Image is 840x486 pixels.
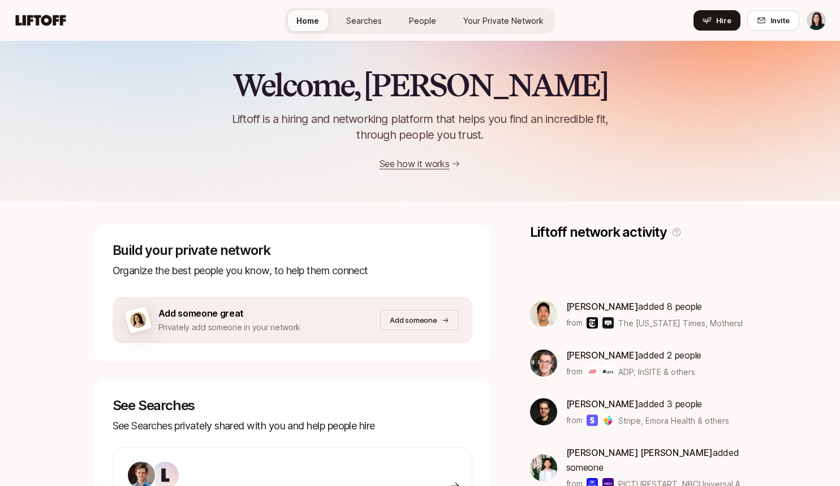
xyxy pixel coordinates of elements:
span: [PERSON_NAME] [566,301,639,312]
span: [PERSON_NAME] [566,349,639,361]
p: Privately add someone in your network [158,321,301,334]
img: ADP [587,366,598,377]
p: added 8 people [566,299,743,314]
img: Mothership [602,317,614,329]
span: Your Private Network [463,15,544,27]
p: Add someone [390,314,437,326]
p: Liftoff network activity [530,224,667,240]
span: [PERSON_NAME] [566,398,639,410]
img: ACg8ocLkLr99FhTl-kK-fHkDFhetpnfS0fTAm4rmr9-oxoZ0EDUNs14=s160-c [530,398,557,425]
p: added 2 people [566,348,701,363]
span: ADP, InSITE & others [618,366,695,378]
span: [PERSON_NAME] [PERSON_NAME] [566,447,713,458]
p: Add someone great [158,306,301,321]
p: See Searches privately shared with you and help people hire [113,418,472,434]
span: People [409,15,436,27]
p: Build your private network [113,242,472,258]
p: from [566,365,583,378]
img: c3894d86_b3f1_4e23_a0e4_4d923f503b0e.jpg [530,301,557,328]
h2: Welcome, [PERSON_NAME] [232,68,608,102]
a: See how it works [380,158,450,169]
a: Your Private Network [454,10,553,31]
p: See Searches [113,398,472,413]
button: Eleanor Morgan [806,10,826,31]
p: added 3 people [566,397,730,411]
a: People [400,10,445,31]
a: Home [287,10,328,31]
p: added someone [566,445,746,475]
p: Organize the best people you know, to help them connect [113,263,472,279]
a: Searches [337,10,391,31]
img: c551205c_2ef0_4c80_93eb_6f7da1791649.jpg [530,349,557,377]
img: InSITE [602,366,614,377]
button: Invite [747,10,799,31]
button: Hire [693,10,740,31]
img: Emora Health [602,415,614,426]
span: The [US_STATE] Times, Mothership & others [618,318,786,328]
p: Liftoff is a hiring and networking platform that helps you find an incredible fit, through people... [218,111,623,143]
button: Add someone [380,310,458,330]
span: Invite [770,15,790,26]
p: from [566,413,583,427]
span: Searches [346,15,382,27]
img: Eleanor Morgan [807,11,826,30]
span: Stripe, Emora Health & others [618,415,729,427]
img: The New York Times [587,317,598,329]
img: Stripe [587,415,598,426]
span: Hire [716,15,731,26]
img: 14c26f81_4384_478d_b376_a1ca6885b3c1.jpg [530,454,557,481]
p: from [566,316,583,330]
img: woman-on-brown-bg.png [128,310,147,330]
span: Home [296,15,319,27]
